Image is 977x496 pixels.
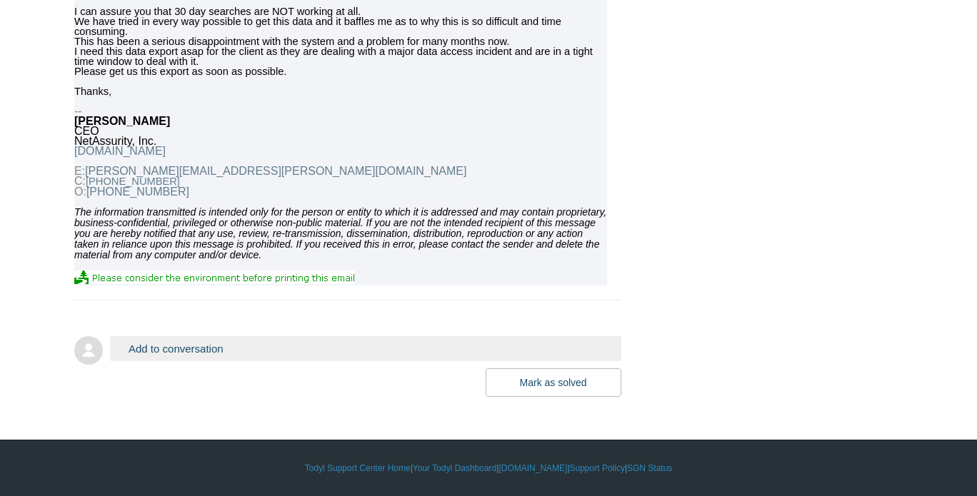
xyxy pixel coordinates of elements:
div: I can assure you that 30 day searches are NOT working at all. [74,6,607,16]
div: | | | | [74,462,903,475]
div: CEO [74,126,607,136]
div: We have tried in every way possible to get this data and it baffles me as to why this is so diffi... [74,16,607,36]
a: [PERSON_NAME][EMAIL_ADDRESS][PERSON_NAME][DOMAIN_NAME] [85,165,466,177]
div: This has been a serious disappointment with the system and a problem for many months now. [74,36,607,46]
div: Please get us this export as soon as possible. [74,66,607,76]
div: -- [74,106,607,116]
button: Add to conversation [110,336,621,361]
div: O: [74,187,607,197]
i: The information transmitted is intended only for the person or entity to which it is addressed an... [74,206,606,260]
div: I need this data export asap for the client as they are dealing with a major data access incident... [74,46,607,66]
a: [PHONE_NUMBER] [86,186,189,198]
div: E: [74,166,607,176]
a: Support Policy [570,462,625,475]
span: C: [74,175,86,187]
div: Thanks, [74,86,607,96]
a: [DOMAIN_NAME] [498,462,567,475]
a: Your Todyl Dashboard [413,462,496,475]
b: [PERSON_NAME] [74,115,170,127]
img: 1502481562394_signature-1.gif [74,270,354,284]
a: SGN Status [627,462,672,475]
a: [DOMAIN_NAME] [74,145,166,157]
button: Mark as solved [486,368,621,397]
div: NetAssurity, Inc. [74,136,607,146]
a: Todyl Support Center Home [305,462,411,475]
a: [PHONE_NUMBER] [86,176,180,187]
